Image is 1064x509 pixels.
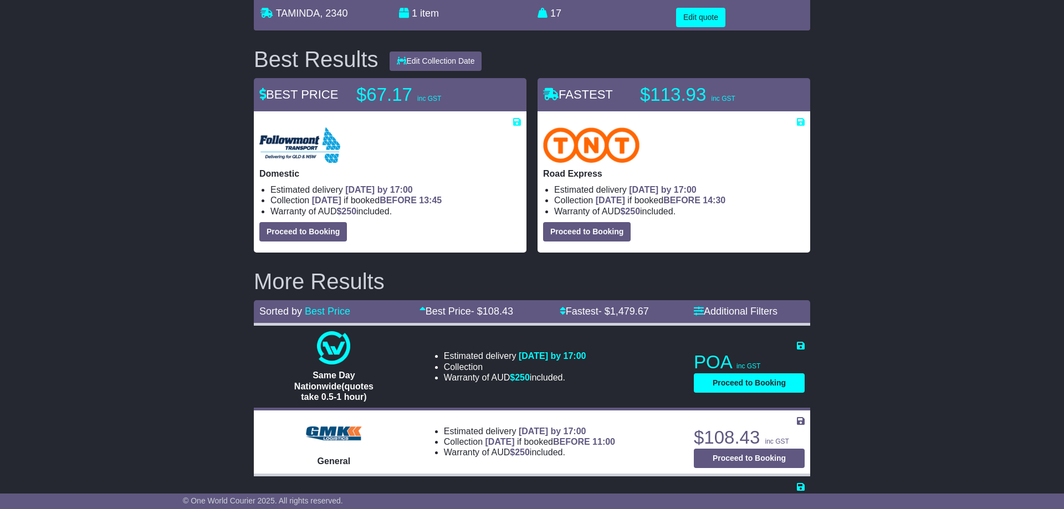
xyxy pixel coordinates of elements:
[317,331,350,364] img: One World Courier: Same Day Nationwide(quotes take 0.5-1 hour)
[444,351,586,361] li: Estimated delivery
[598,306,649,317] span: - $
[510,448,530,457] span: $
[592,437,615,446] span: 11:00
[336,207,356,216] span: $
[515,448,530,457] span: 250
[515,373,530,382] span: 250
[419,196,442,205] span: 13:45
[444,447,615,457] li: Warranty of AUD included.
[610,306,649,317] span: 1,479.67
[294,371,374,401] span: Same Day Nationwide(quotes take 0.5-1 hour)
[519,426,586,436] span: [DATE] by 17:00
[259,88,338,101] span: BEST PRICE
[320,8,347,19] span: , 2340
[356,84,495,106] p: $67.17
[625,207,640,216] span: 250
[270,184,521,195] li: Estimated delivery
[510,373,530,382] span: $
[703,196,725,205] span: 14:30
[341,207,356,216] span: 250
[420,306,513,317] a: Best Price- $108.43
[711,95,735,102] span: inc GST
[444,492,615,502] li: Estimated delivery
[620,207,640,216] span: $
[663,196,700,205] span: BEFORE
[694,449,805,468] button: Proceed to Booking
[254,269,810,294] h2: More Results
[278,490,389,508] img: Northline Distribution: GENERAL
[248,47,384,71] div: Best Results
[444,372,586,383] li: Warranty of AUD included.
[444,362,586,372] li: Collection
[270,195,521,205] li: Collection
[483,306,513,317] span: 108.43
[676,8,725,27] button: Edit quote
[305,306,350,317] a: Best Price
[694,306,777,317] a: Additional Filters
[640,84,779,106] p: $113.93
[300,417,367,450] img: GMK Logistics: General
[276,8,320,19] span: TAMINDA
[412,8,417,19] span: 1
[444,426,615,436] li: Estimated delivery
[417,95,441,102] span: inc GST
[485,437,515,446] span: [DATE]
[390,52,482,71] button: Edit Collection Date
[560,306,649,317] a: Fastest- $1,479.67
[380,196,417,205] span: BEFORE
[554,195,805,205] li: Collection
[259,168,521,179] p: Domestic
[259,127,340,163] img: Followmont Transport: Domestic
[318,456,351,466] span: General
[694,351,805,373] p: POA
[554,206,805,217] li: Warranty of AUD included.
[765,438,789,445] span: inc GST
[444,436,615,447] li: Collection
[312,196,442,205] span: if booked
[554,184,805,195] li: Estimated delivery
[596,196,625,205] span: [DATE]
[596,196,725,205] span: if booked
[629,185,697,194] span: [DATE] by 17:00
[543,222,631,241] button: Proceed to Booking
[519,351,586,361] span: [DATE] by 17:00
[183,496,343,505] span: © One World Courier 2025. All rights reserved.
[553,437,590,446] span: BEFORE
[736,362,760,370] span: inc GST
[259,306,302,317] span: Sorted by
[694,426,805,449] p: $108.43
[485,437,615,446] span: if booked
[420,8,439,19] span: item
[259,222,347,241] button: Proceed to Booking
[694,373,805,393] button: Proceed to Booking
[312,196,341,205] span: [DATE]
[270,206,521,217] li: Warranty of AUD included.
[543,168,805,179] p: Road Express
[471,306,513,317] span: - $
[519,492,586,502] span: [DATE] by 17:00
[543,127,640,163] img: TNT Domestic: Road Express
[345,185,413,194] span: [DATE] by 17:00
[550,8,561,19] span: 17
[543,88,613,101] span: FASTEST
